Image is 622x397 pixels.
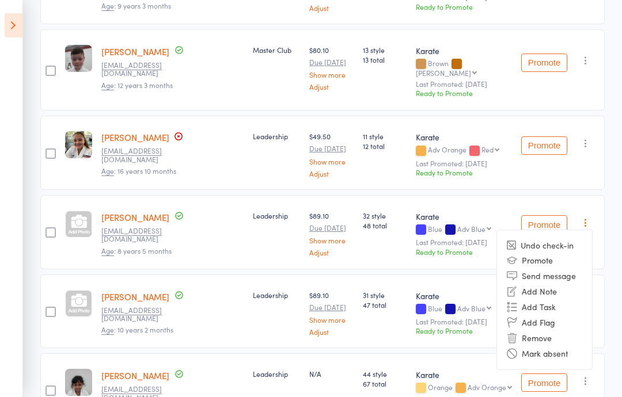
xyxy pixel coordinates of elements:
span: : 9 years 3 months [101,1,171,11]
div: Adv Orange [468,383,506,391]
li: Undo check-in [497,238,592,253]
img: image1643868540.png [65,131,92,158]
div: Karate [416,369,512,380]
span: : 8 years 5 months [101,246,172,256]
span: 11 style [363,131,407,141]
button: Promote [521,136,567,155]
span: 12 total [363,141,407,151]
span: 13 total [363,55,407,64]
div: Ready to Promote [416,2,512,12]
small: Due [DATE] [309,144,354,152]
a: [PERSON_NAME] [101,291,169,303]
div: Adv Orange [416,146,512,155]
span: 31 style [363,290,407,300]
button: Promote [521,373,567,392]
div: Orange [416,383,512,393]
button: Promote [521,215,567,234]
div: Ready to Promote [416,247,512,257]
span: : 16 years 10 months [101,166,176,176]
div: Karate [416,131,512,143]
div: Karate [416,290,512,301]
small: Due [DATE] [309,303,354,311]
span: 67 total [363,379,407,388]
div: $80.10 [309,45,354,90]
div: Karate [416,45,512,56]
li: Send message [497,268,592,284]
button: Promote [521,54,567,72]
li: Remove [497,330,592,346]
a: Adjust [309,249,354,256]
a: [PERSON_NAME] [101,211,169,223]
div: Red [481,146,494,153]
small: clare.duncan11@outlook.com [101,147,176,163]
small: Due [DATE] [309,224,354,232]
div: $49.50 [309,131,354,177]
span: 13 style [363,45,407,55]
div: Karate [416,211,512,222]
li: Add Task [497,299,592,315]
div: [PERSON_NAME] [416,69,471,77]
span: : 10 years 2 months [101,325,173,335]
a: [PERSON_NAME] [101,45,169,58]
span: 48 total [363,220,407,230]
a: Adjust [309,328,354,335]
a: Adjust [309,170,354,177]
div: Blue [416,304,512,314]
div: Ready to Promote [416,326,512,335]
span: : 12 years 3 months [101,80,173,90]
a: [PERSON_NAME] [101,369,169,381]
div: Ready to Promote [416,167,512,177]
a: Adjust [309,83,354,90]
div: N/A [309,369,354,379]
span: 32 style [363,211,407,220]
div: Blue [416,225,512,235]
a: Show more [309,236,354,244]
div: Leadership [253,211,300,220]
div: Brown [416,59,512,77]
a: Adjust [309,4,354,12]
small: Last Promoted: [DATE] [416,238,512,246]
div: Leadership [253,369,300,379]
li: Mark absent [497,346,592,361]
li: Add Note [497,284,592,299]
small: bamba1811@bigpond.com [101,61,176,78]
div: Leadership [253,131,300,141]
div: Master Club [253,45,300,55]
a: Show more [309,71,354,78]
small: Last Promoted: [DATE] [416,80,512,88]
span: 47 total [363,300,407,310]
li: Add Flag [497,315,592,330]
small: Last Promoted: [DATE] [416,318,512,326]
img: image1596844112.png [65,45,92,72]
div: Leadership [253,290,300,300]
small: Last Promoted: [DATE] [416,159,512,167]
small: bhavikap@hotmail.com [101,306,176,323]
div: $89.10 [309,290,354,335]
a: [PERSON_NAME] [101,131,169,143]
img: image1603777754.png [65,369,92,396]
div: Adv Blue [457,304,486,312]
span: 44 style [363,369,407,379]
a: Show more [309,316,354,323]
li: Promote [497,253,592,268]
a: Show more [309,158,354,165]
small: bhavikap@hotmail.com [101,227,176,243]
small: Due [DATE] [309,58,354,66]
div: Adv Blue [457,225,486,232]
div: Ready to Promote [416,88,512,98]
div: $89.10 [309,211,354,256]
